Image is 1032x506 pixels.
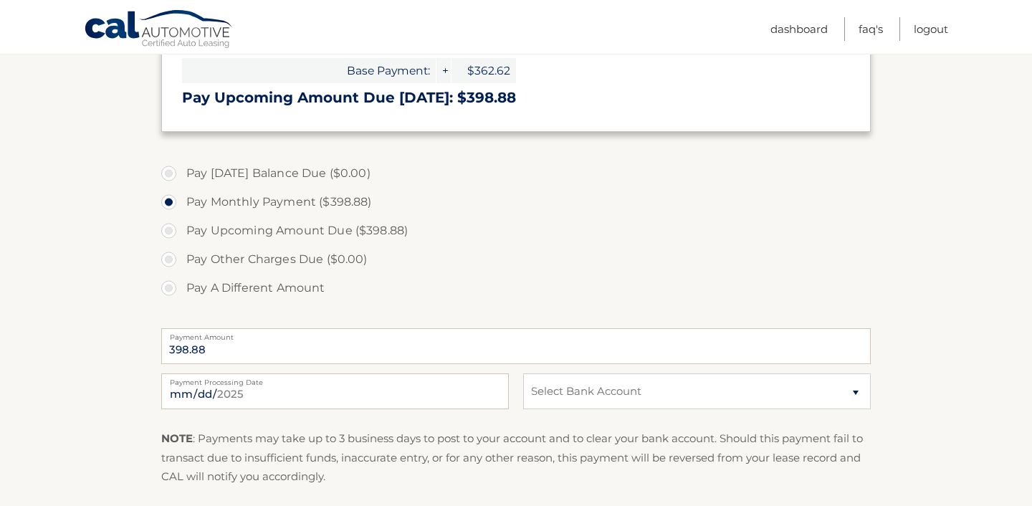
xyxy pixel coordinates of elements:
p: : Payments may take up to 3 business days to post to your account and to clear your bank account.... [161,429,871,486]
input: Payment Date [161,373,509,409]
label: Pay [DATE] Balance Due ($0.00) [161,159,871,188]
label: Pay Monthly Payment ($398.88) [161,188,871,216]
label: Payment Amount [161,328,871,340]
label: Pay Other Charges Due ($0.00) [161,245,871,274]
h3: Pay Upcoming Amount Due [DATE]: $398.88 [182,89,850,107]
input: Payment Amount [161,328,871,364]
a: Dashboard [770,17,828,41]
label: Payment Processing Date [161,373,509,385]
strong: NOTE [161,431,193,445]
a: FAQ's [859,17,883,41]
a: Cal Automotive [84,9,234,51]
span: + [436,58,451,83]
label: Pay Upcoming Amount Due ($398.88) [161,216,871,245]
label: Pay A Different Amount [161,274,871,302]
span: $362.62 [451,58,516,83]
a: Logout [914,17,948,41]
span: Base Payment: [182,58,436,83]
